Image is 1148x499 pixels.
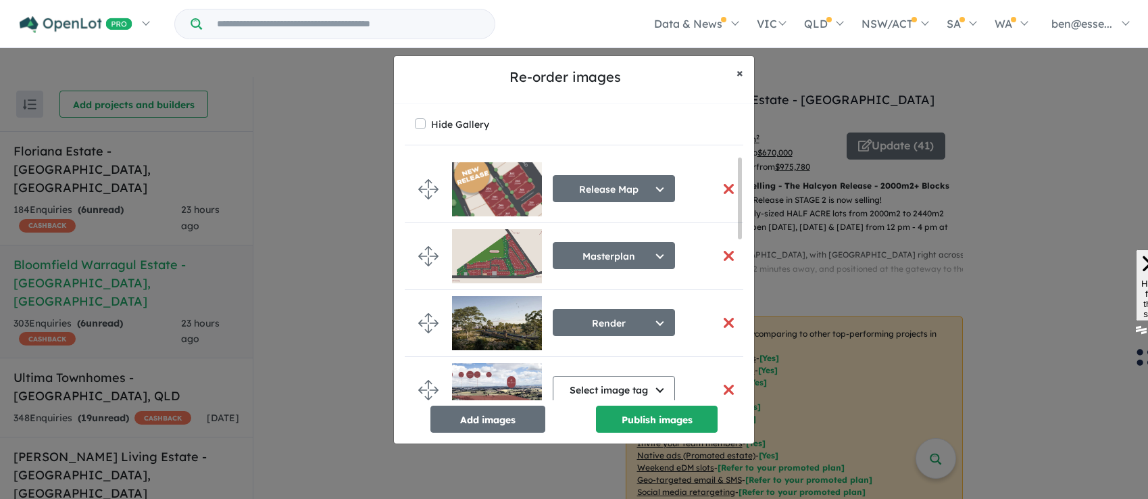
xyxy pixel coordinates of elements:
button: Render [553,309,675,336]
button: Select image tag [553,376,675,403]
label: Hide Gallery [431,115,489,134]
button: Masterplan [553,242,675,269]
img: Bloomfield%20Warragul%20Estate%20-%20Nilma___1754559350.jpg [452,162,542,216]
button: Add images [430,406,545,433]
button: Publish images [596,406,718,433]
span: × [737,65,743,80]
img: Bloomfield%20Warragul%20Estate%20-%20Nilma___1752467543.jpg [452,229,542,283]
img: drag.svg [418,246,439,266]
img: drag.svg [418,313,439,333]
img: drag.svg [418,179,439,199]
img: Openlot PRO Logo White [20,16,132,33]
img: Bloomfield%20Warragul%20Estate%20-%20Nilma%20Lifestyle%202.jpg [452,296,542,350]
span: ben@esse... [1051,17,1112,30]
input: Try estate name, suburb, builder or developer [205,9,492,39]
h5: Re-order images [405,67,726,87]
img: drag.svg [418,380,439,400]
img: Bloomfield%20Warragul%20Estate%20-%20Nilma___1752467349.jpg [452,363,542,417]
button: Release Map [553,175,675,202]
